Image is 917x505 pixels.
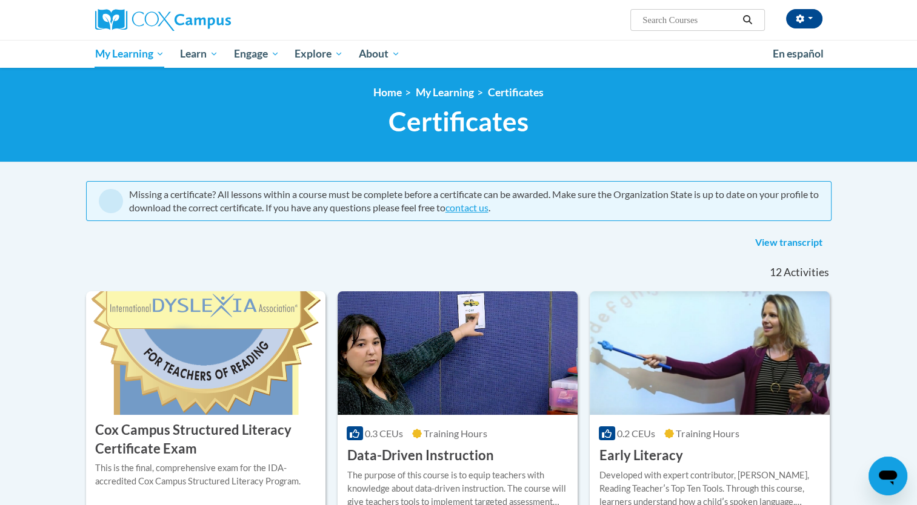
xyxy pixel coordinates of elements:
[676,427,739,439] span: Training Hours
[869,457,907,495] iframe: Button to launch messaging window
[180,47,218,61] span: Learn
[95,9,325,31] a: Cox Campus
[234,47,279,61] span: Engage
[617,427,655,439] span: 0.2 CEUs
[86,291,326,415] img: Course Logo
[287,40,351,68] a: Explore
[416,86,474,99] a: My Learning
[351,40,408,68] a: About
[373,86,402,99] a: Home
[129,188,819,214] div: Missing a certificate? All lessons within a course must be complete before a certificate can be a...
[295,47,343,61] span: Explore
[746,233,832,252] a: View transcript
[769,266,781,279] span: 12
[77,40,841,68] div: Main menu
[95,9,231,31] img: Cox Campus
[338,291,578,415] img: Course Logo
[445,202,489,213] a: contact us
[172,40,226,68] a: Learn
[738,13,756,27] button: Search
[226,40,287,68] a: Engage
[765,41,832,67] a: En español
[95,47,164,61] span: My Learning
[773,47,824,60] span: En español
[95,421,317,458] h3: Cox Campus Structured Literacy Certificate Exam
[488,86,544,99] a: Certificates
[365,427,403,439] span: 0.3 CEUs
[424,427,487,439] span: Training Hours
[599,446,682,465] h3: Early Literacy
[590,291,830,415] img: Course Logo
[359,47,400,61] span: About
[784,266,829,279] span: Activities
[95,461,317,488] div: This is the final, comprehensive exam for the IDA-accredited Cox Campus Structured Literacy Program.
[347,446,493,465] h3: Data-Driven Instruction
[641,13,738,27] input: Search Courses
[786,9,822,28] button: Account Settings
[388,105,529,137] span: Certificates
[87,40,173,68] a: My Learning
